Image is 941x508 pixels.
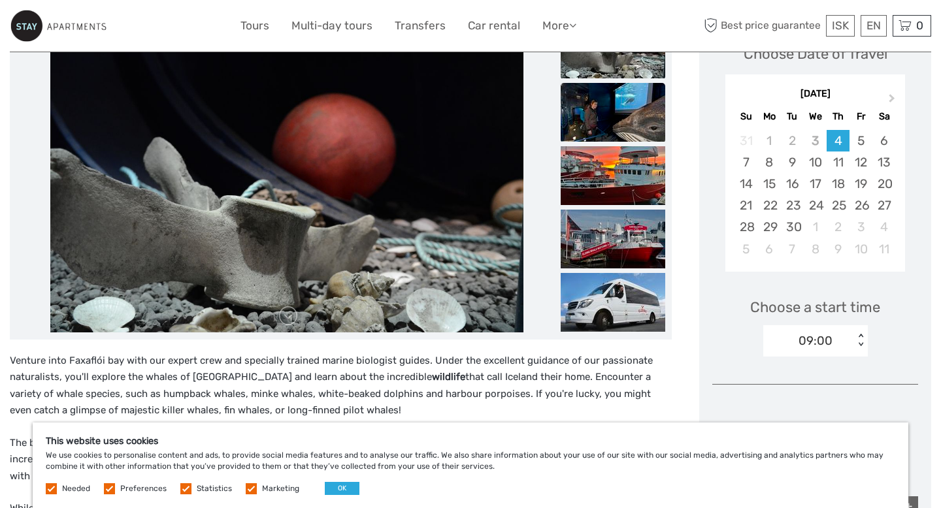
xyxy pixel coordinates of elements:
[861,15,887,37] div: EN
[197,483,232,494] label: Statistics
[725,87,905,101] div: [DATE]
[735,130,757,151] div: Not available Sunday, August 31st, 2025
[850,173,872,195] div: Choose Friday, September 19th, 2025
[50,20,524,333] img: cc243298659845bb82f453d580ab503e_main_slider.jpeg
[468,16,520,35] a: Car rental
[804,238,827,260] div: Choose Wednesday, October 8th, 2025
[750,297,880,317] span: Choose a start time
[735,238,757,260] div: Choose Sunday, October 5th, 2025
[758,195,781,216] div: Choose Monday, September 22nd, 2025
[781,238,804,260] div: Choose Tuesday, October 7th, 2025
[827,238,850,260] div: Choose Thursday, October 9th, 2025
[120,483,167,494] label: Preferences
[729,130,900,260] div: month 2025-09
[10,10,107,42] img: 800-9c0884f7-accb-45f0-bb87-38317b02daef_logo_small.jpg
[735,173,757,195] div: Choose Sunday, September 14th, 2025
[883,91,904,112] button: Next Month
[561,146,665,205] img: 446c151336a94486b03fd26403f8b561_slider_thumbnail.jpeg
[781,130,804,151] div: Not available Tuesday, September 2nd, 2025
[872,195,895,216] div: Choose Saturday, September 27th, 2025
[804,195,827,216] div: Choose Wednesday, September 24th, 2025
[850,151,872,173] div: Choose Friday, September 12th, 2025
[827,173,850,195] div: Choose Thursday, September 18th, 2025
[827,195,850,216] div: Choose Thursday, September 25th, 2025
[872,108,895,125] div: Sa
[850,108,872,125] div: Fr
[432,371,465,383] strong: wildlife
[758,216,781,238] div: Choose Monday, September 29th, 2025
[33,422,908,508] div: We use cookies to personalise content and ads, to provide social media features and to analyse ou...
[561,83,665,142] img: 155d94fbfdb34e4c8e402963638288d9_slider_thumbnail.jpeg
[872,173,895,195] div: Choose Saturday, September 20th, 2025
[781,195,804,216] div: Choose Tuesday, September 23rd, 2025
[10,435,672,485] p: The bay is even full of , from charming puffins to northern gannets and arctic terns, the skies a...
[872,151,895,173] div: Choose Saturday, September 13th, 2025
[542,16,576,35] a: More
[799,332,833,349] div: 09:00
[832,19,849,32] span: ISK
[872,130,895,151] div: Choose Saturday, September 6th, 2025
[150,20,166,36] button: Open LiveChat chat widget
[804,108,827,125] div: We
[325,482,359,495] button: OK
[914,19,925,32] span: 0
[744,44,887,64] div: Choose Date of Travel
[855,334,866,347] div: < >
[735,151,757,173] div: Choose Sunday, September 7th, 2025
[804,130,827,151] div: Not available Wednesday, September 3rd, 2025
[735,108,757,125] div: Su
[827,130,850,151] div: Choose Thursday, September 4th, 2025
[781,108,804,125] div: Tu
[850,195,872,216] div: Choose Friday, September 26th, 2025
[804,216,827,238] div: Choose Wednesday, October 1st, 2025
[827,151,850,173] div: Choose Thursday, September 11th, 2025
[701,15,823,37] span: Best price guarantee
[735,216,757,238] div: Choose Sunday, September 28th, 2025
[395,16,446,35] a: Transfers
[781,151,804,173] div: Choose Tuesday, September 9th, 2025
[872,238,895,260] div: Choose Saturday, October 11th, 2025
[850,130,872,151] div: Choose Friday, September 5th, 2025
[291,16,372,35] a: Multi-day tours
[781,173,804,195] div: Choose Tuesday, September 16th, 2025
[62,483,90,494] label: Needed
[735,195,757,216] div: Choose Sunday, September 21st, 2025
[262,483,299,494] label: Marketing
[758,238,781,260] div: Choose Monday, October 6th, 2025
[804,151,827,173] div: Choose Wednesday, September 10th, 2025
[827,216,850,238] div: Choose Thursday, October 2nd, 2025
[561,273,665,332] img: 823f38e334554ab8ac4a20d60b333566_slider_thumbnail.jpeg
[758,151,781,173] div: Choose Monday, September 8th, 2025
[10,353,672,419] p: Venture into Faxaflói bay with our expert crew and specially trained marine biologist guides. Und...
[850,216,872,238] div: Choose Friday, October 3rd, 2025
[850,238,872,260] div: Choose Friday, October 10th, 2025
[804,173,827,195] div: Choose Wednesday, September 17th, 2025
[758,173,781,195] div: Choose Monday, September 15th, 2025
[872,216,895,238] div: Choose Saturday, October 4th, 2025
[561,210,665,268] img: 4ca08af2e66442bb931b724779bce278_slider_thumbnail.jpeg
[758,130,781,151] div: Not available Monday, September 1st, 2025
[18,23,148,33] p: We're away right now. Please check back later!
[240,16,269,35] a: Tours
[758,108,781,125] div: Mo
[46,436,895,447] h5: This website uses cookies
[781,216,804,238] div: Choose Tuesday, September 30th, 2025
[827,108,850,125] div: Th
